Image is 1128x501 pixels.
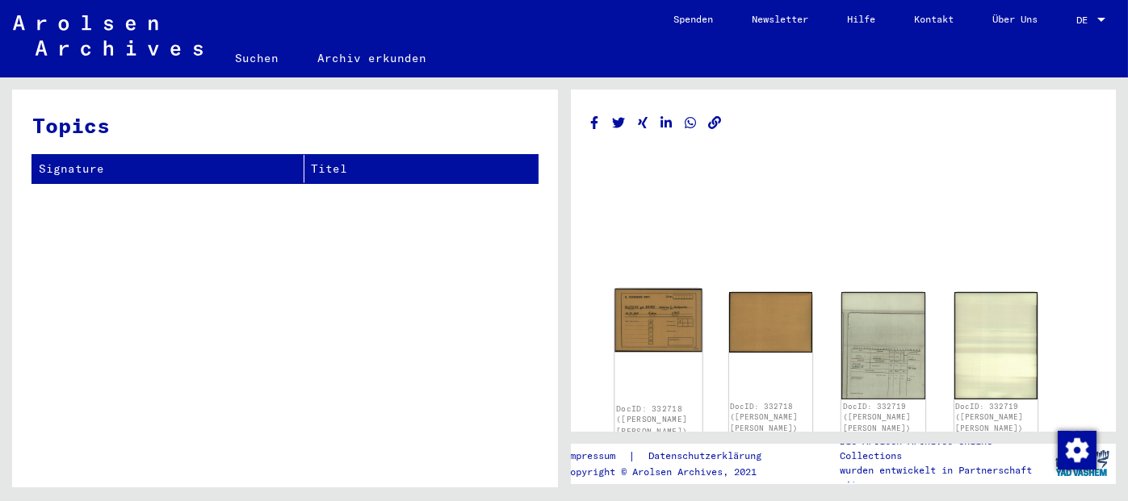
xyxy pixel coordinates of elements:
p: Copyright © Arolsen Archives, 2021 [564,465,781,479]
th: Titel [304,155,537,183]
button: Share on Xing [635,113,652,133]
a: Impressum [564,448,628,465]
button: Copy link [707,113,723,133]
img: 001.jpg [841,292,925,399]
a: Datenschutzerklärung [635,448,781,465]
a: DocID: 332718 ([PERSON_NAME] [PERSON_NAME]) [730,402,798,432]
a: DocID: 332719 ([PERSON_NAME] [PERSON_NAME]) [955,402,1023,432]
img: Arolsen_neg.svg [13,15,203,56]
img: 002.jpg [729,292,812,353]
img: Zustimmung ändern [1058,431,1097,470]
p: Die Arolsen Archives Online-Collections [840,434,1047,463]
div: | [564,448,781,465]
img: 002.jpg [954,292,1038,399]
button: Share on Facebook [586,113,603,133]
th: Signature [32,155,304,183]
img: 001.jpg [614,289,702,352]
h3: Topics [32,110,537,141]
a: DocID: 332719 ([PERSON_NAME] [PERSON_NAME]) [843,402,911,432]
img: yv_logo.png [1052,443,1113,483]
button: Share on Twitter [610,113,627,133]
button: Share on LinkedIn [658,113,675,133]
p: wurden entwickelt in Partnerschaft mit [840,463,1047,492]
a: Archiv erkunden [298,39,446,77]
a: Suchen [216,39,298,77]
span: DE [1076,15,1094,26]
a: DocID: 332718 ([PERSON_NAME] [PERSON_NAME]) [616,403,687,436]
button: Share on WhatsApp [682,113,699,133]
